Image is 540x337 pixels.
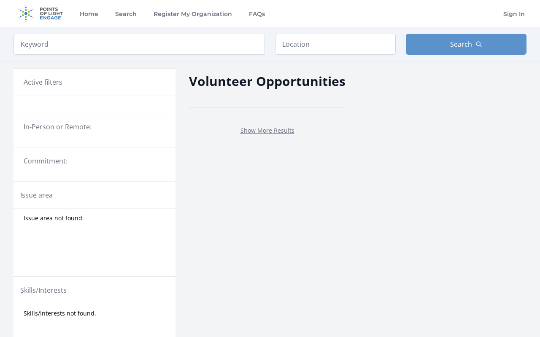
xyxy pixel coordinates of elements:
input: Keyword [13,34,265,55]
span: Issue area not found. [24,214,84,222]
span: Skills/Interests not found. [24,309,96,318]
legend: Skills/Interests [20,285,67,295]
legend: Issue area [20,190,53,200]
span: Search [450,39,472,49]
h3: Active filters [24,77,62,87]
a: Show More Results [240,126,294,134]
legend: In-Person or Remote: [24,122,165,132]
button: Search [406,34,526,55]
h2: Volunteer Opportunities [189,72,346,91]
legend: Commitment: [24,156,165,166]
input: Location [275,34,396,55]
